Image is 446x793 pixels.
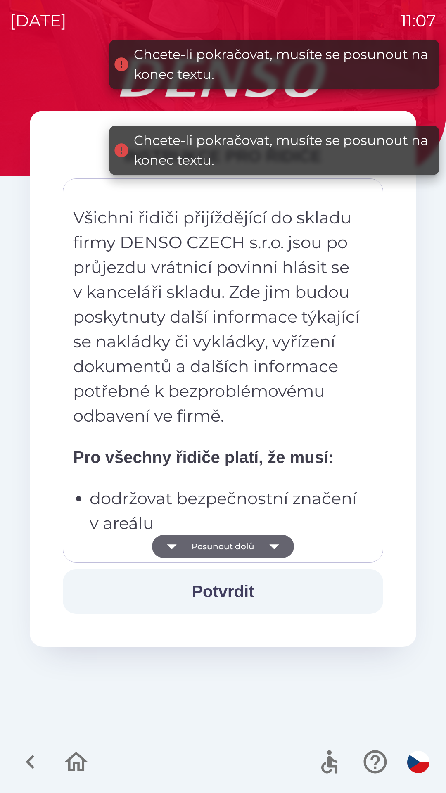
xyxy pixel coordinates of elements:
[134,45,431,84] div: Chcete-li pokračovat, musíte se posunout na konec textu.
[63,569,383,614] button: Potvrdit
[10,8,66,33] p: [DATE]
[152,535,294,558] button: Posunout dolů
[73,448,334,466] strong: Pro všechny řidiče platí, že musí:
[30,58,416,97] img: Logo
[134,131,431,170] div: Chcete-li pokračovat, musíte se posunout na konec textu.
[401,8,436,33] p: 11:07
[73,205,361,428] p: Všichni řidiči přijíždějící do skladu firmy DENSO CZECH s.r.o. jsou po průjezdu vrátnicí povinni ...
[90,486,361,536] p: dodržovat bezpečnostní značení v areálu
[63,144,383,169] div: INSTRUKCE PRO ŘIDIČE
[407,751,429,773] img: cs flag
